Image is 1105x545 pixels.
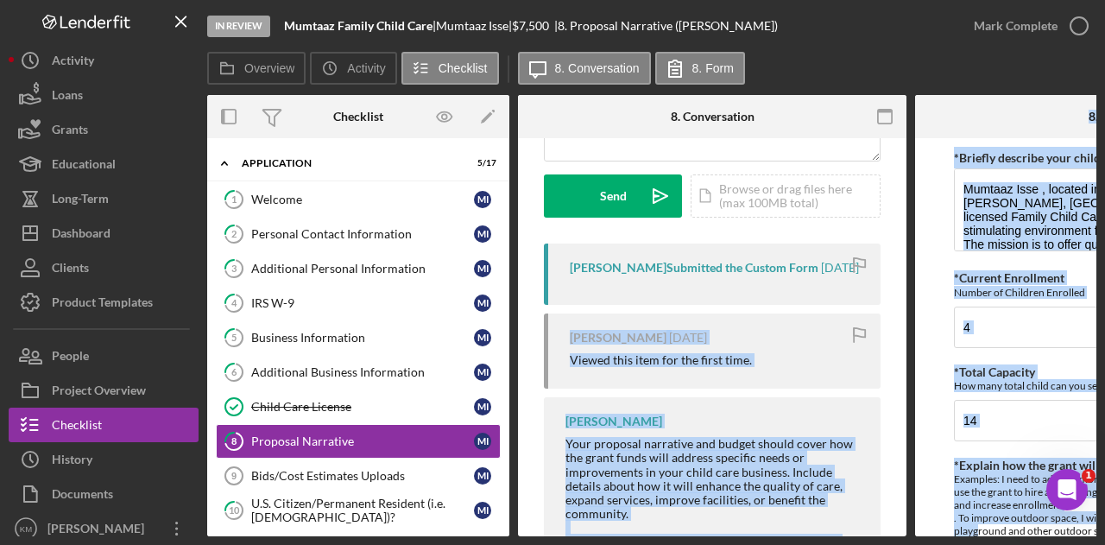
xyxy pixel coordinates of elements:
[52,216,110,255] div: Dashboard
[692,61,734,75] label: 8. Form
[555,61,640,75] label: 8. Conversation
[251,400,474,414] div: Child Care License
[251,193,474,206] div: Welcome
[251,331,474,345] div: Business Information
[436,19,512,33] div: Mumtaaz Isse |
[251,434,474,448] div: Proposal Narrative
[207,52,306,85] button: Overview
[474,398,491,415] div: M I
[518,52,651,85] button: 8. Conversation
[474,467,491,485] div: M I
[244,61,294,75] label: Overview
[20,524,32,534] text: KM
[52,43,94,82] div: Activity
[9,181,199,216] a: Long-Term
[9,285,199,320] button: Product Templates
[9,408,199,442] button: Checklist
[565,437,863,521] div: Your proposal narrative and budget should cover how the grant funds will address specific needs o...
[474,295,491,312] div: M I
[570,331,666,345] div: [PERSON_NAME]
[9,112,199,147] a: Grants
[9,477,199,511] button: Documents
[52,285,153,324] div: Product Templates
[216,182,501,217] a: 1WelcomeMI
[216,355,501,390] a: 6Additional Business InformationMI
[570,353,752,367] div: Viewed this item for the first time.
[9,216,199,250] button: Dashboard
[207,16,270,37] div: In Review
[251,262,474,276] div: Additional Personal Information
[216,286,501,320] a: 4IRS W-9MI
[957,9,1096,43] button: Mark Complete
[216,459,501,493] a: 9Bids/Cost Estimates UploadsMI
[52,78,83,117] div: Loans
[52,442,92,481] div: History
[9,339,199,373] button: People
[284,19,436,33] div: |
[821,261,859,275] time: 2025-07-16 21:55
[231,332,237,343] tspan: 5
[229,504,240,516] tspan: 10
[954,364,1035,379] label: *Total Capacity
[251,497,474,524] div: U.S. Citizen/Permanent Resident (i.e. [DEMOGRAPHIC_DATA])?
[231,471,237,481] tspan: 9
[9,43,199,78] a: Activity
[251,227,474,241] div: Personal Contact Information
[216,493,501,528] a: 10U.S. Citizen/Permanent Resident (i.e. [DEMOGRAPHIC_DATA])?MI
[52,373,146,412] div: Project Overview
[474,260,491,277] div: M I
[439,61,488,75] label: Checklist
[9,373,199,408] button: Project Overview
[251,469,474,483] div: Bids/Cost Estimates Uploads
[284,18,433,33] b: Mumtaaz Family Child Care
[310,52,396,85] button: Activity
[1046,469,1088,510] iframe: Intercom live chat
[600,174,627,218] div: Send
[251,365,474,379] div: Additional Business Information
[231,366,237,377] tspan: 6
[474,364,491,381] div: M I
[52,477,113,516] div: Documents
[231,228,237,239] tspan: 2
[512,18,549,33] span: $7,500
[216,424,501,459] a: 8Proposal NarrativeMI
[251,296,474,310] div: IRS W-9
[231,435,237,447] tspan: 8
[570,261,818,275] div: [PERSON_NAME] Submitted the Custom Form
[474,191,491,208] div: M I
[565,415,662,428] div: [PERSON_NAME]
[401,52,499,85] button: Checklist
[954,270,1064,285] label: *Current Enrollment
[216,320,501,355] a: 5Business InformationMI
[52,147,116,186] div: Educational
[52,112,88,151] div: Grants
[669,331,707,345] time: 2025-07-16 21:43
[52,339,89,377] div: People
[671,110,755,124] div: 8. Conversation
[52,408,102,447] div: Checklist
[474,433,491,450] div: M I
[216,217,501,251] a: 2Personal Contact InformationMI
[216,390,501,424] a: Child Care LicenseMI
[9,78,199,112] button: Loans
[544,174,682,218] button: Send
[9,442,199,477] button: History
[52,181,109,220] div: Long-Term
[347,61,385,75] label: Activity
[655,52,745,85] button: 8. Form
[474,502,491,519] div: M I
[974,9,1058,43] div: Mark Complete
[554,19,778,33] div: | 8. Proposal Narrative ([PERSON_NAME])
[474,225,491,243] div: M I
[231,297,237,308] tspan: 4
[9,250,199,285] button: Clients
